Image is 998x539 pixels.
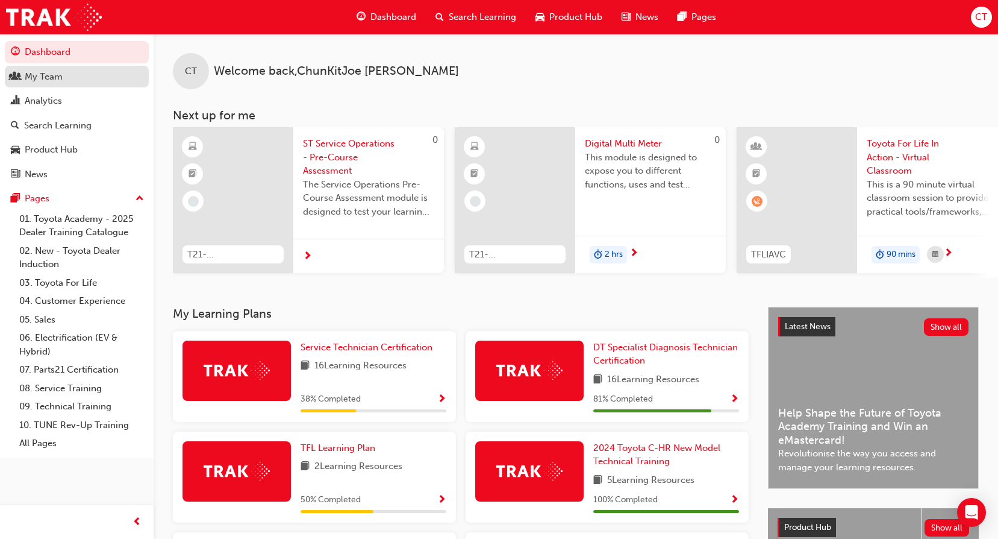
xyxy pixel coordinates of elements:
[14,361,149,379] a: 07. Parts21 Certification
[5,115,149,137] a: Search Learning
[730,493,739,508] button: Show Progress
[303,251,312,262] span: next-icon
[25,168,48,181] div: News
[585,137,716,151] span: Digital Multi Meter
[778,447,968,474] span: Revolutionise the way you access and manage your learning resources.
[5,90,149,112] a: Analytics
[971,7,992,28] button: CT
[14,274,149,292] a: 03. Toyota For Life
[5,66,149,88] a: My Team
[585,151,716,192] span: This module is designed to expose you to different functions, uses and test procedures of Digital...
[730,392,739,407] button: Show Progress
[593,473,602,488] span: book-icon
[426,5,526,30] a: search-iconSearch Learning
[5,41,149,63] a: Dashboard
[470,166,479,182] span: booktick-icon
[668,5,726,30] a: pages-iconPages
[714,134,720,145] span: 0
[5,188,149,210] button: Pages
[5,39,149,188] button: DashboardMy TeamAnalyticsSearch LearningProduct HubNews
[612,5,668,30] a: news-iconNews
[607,473,694,488] span: 5 Learning Resources
[347,5,426,30] a: guage-iconDashboard
[455,127,726,273] a: 0T21-FOD_DMM_PREREQDigital Multi MeterThis module is designed to expose you to different function...
[437,392,446,407] button: Show Progress
[370,10,416,24] span: Dashboard
[751,248,786,262] span: TFLIAVC
[214,65,459,78] span: Welcome back , ChunKitJoe [PERSON_NAME]
[867,178,998,219] span: This is a 90 minute virtual classroom session to provide practical tools/frameworks, behaviours a...
[437,394,446,405] span: Show Progress
[469,248,561,262] span: T21-FOD_DMM_PREREQ
[752,196,763,207] span: learningRecordVerb_WAITLIST-icon
[301,459,310,474] span: book-icon
[437,493,446,508] button: Show Progress
[357,10,366,25] span: guage-icon
[496,361,563,380] img: Trak
[778,406,968,447] span: Help Shape the Future of Toyota Academy Training and Win an eMastercard!
[11,96,20,107] span: chart-icon
[778,518,969,537] a: Product HubShow all
[301,342,432,353] span: Service Technician Certification
[678,10,687,25] span: pages-icon
[629,248,638,259] span: next-icon
[314,459,402,474] span: 2 Learning Resources
[784,522,831,532] span: Product Hub
[187,248,279,262] span: T21-STSO_PRE_EXAM
[449,10,516,24] span: Search Learning
[24,119,92,133] div: Search Learning
[303,178,434,219] span: The Service Operations Pre-Course Assessment module is designed to test your learning and underst...
[14,397,149,416] a: 09. Technical Training
[607,373,699,388] span: 16 Learning Resources
[691,10,716,24] span: Pages
[593,443,720,467] span: 2024 Toyota C-HR New Model Technical Training
[432,134,438,145] span: 0
[730,394,739,405] span: Show Progress
[185,65,197,78] span: CT
[188,196,199,207] span: learningRecordVerb_NONE-icon
[14,434,149,453] a: All Pages
[876,247,884,263] span: duration-icon
[11,194,20,204] span: pages-icon
[14,310,149,329] a: 05. Sales
[752,139,761,155] span: learningResourceType_INSTRUCTOR_LED-icon
[11,169,20,180] span: news-icon
[301,443,375,453] span: TFL Learning Plan
[768,307,979,489] a: Latest NewsShow allHelp Shape the Future of Toyota Academy Training and Win an eMastercard!Revolu...
[435,10,444,25] span: search-icon
[25,143,78,157] div: Product Hub
[301,359,310,374] span: book-icon
[11,47,20,58] span: guage-icon
[5,139,149,161] a: Product Hub
[25,70,63,84] div: My Team
[785,321,831,332] span: Latest News
[752,166,761,182] span: booktick-icon
[593,493,658,507] span: 100 % Completed
[594,247,602,263] span: duration-icon
[593,341,739,368] a: DT Specialist Diagnosis Technician Certification
[932,247,938,262] span: calendar-icon
[924,318,969,336] button: Show all
[14,242,149,274] a: 02. New - Toyota Dealer Induction
[6,4,102,31] img: Trak
[14,379,149,398] a: 08. Service Training
[301,392,361,406] span: 38 % Completed
[303,137,434,178] span: ST Service Operations - Pre-Course Assessment
[593,392,653,406] span: 81 % Completed
[14,292,149,310] a: 04. Customer Experience
[133,515,142,530] span: prev-icon
[25,94,62,108] div: Analytics
[14,329,149,361] a: 06. Electrification (EV & Hybrid)
[204,462,270,481] img: Trak
[730,495,739,506] span: Show Progress
[957,498,986,527] div: Open Intercom Messenger
[437,495,446,506] span: Show Progress
[189,166,197,182] span: booktick-icon
[535,10,544,25] span: car-icon
[470,139,479,155] span: learningResourceType_ELEARNING-icon
[944,248,953,259] span: next-icon
[25,192,49,206] div: Pages
[593,342,738,367] span: DT Specialist Diagnosis Technician Certification
[925,519,970,537] button: Show all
